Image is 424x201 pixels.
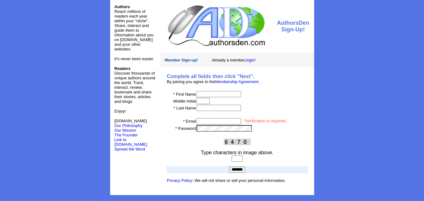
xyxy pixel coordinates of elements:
a: login! [246,58,256,62]
font: Password [178,126,196,131]
font: Middle Initial [173,99,196,103]
font: Enjoy! [115,109,126,114]
img: website_grey.svg [10,16,15,21]
a: Link to [DOMAIN_NAME] [115,137,147,147]
font: [DOMAIN_NAME] [115,119,147,128]
font: Last Name [176,106,196,110]
font: *Verification is required. [244,119,287,123]
font: It's never been easier. [115,56,154,61]
font: By joining you agree to the . [167,79,260,84]
img: This Is CAPTCHA Image [224,139,251,145]
a: Our Philosophy [115,123,142,128]
b: Complete all fields then click "Next". [167,74,254,79]
font: First Name [176,92,196,97]
a: Membership Agreement [215,79,258,84]
font: Member Sign-up! [165,58,198,62]
a: Privacy Policy [167,178,192,183]
img: tab_domain_overview_orange.svg [17,36,22,41]
img: tab_keywords_by_traffic_grey.svg [62,36,67,41]
font: AuthorsDen Sign-Up! [277,20,309,33]
img: logo.jpg [166,4,266,47]
font: : We will not share or sell your personal information. [167,178,286,183]
a: The Founder [115,133,138,137]
a: Our Mission [115,128,136,133]
font: Spread the Word [115,147,145,151]
font: Already a member, [212,58,255,62]
div: Keywords by Traffic [69,37,106,41]
div: Domain Overview [24,37,56,41]
div: Domain: [DOMAIN_NAME] [16,16,69,21]
font: Type characters in image above. [201,150,273,155]
b: Readers [115,66,131,71]
font: Discover thousands of unique authors around the world. Track, interact, review, bookmark and shar... [115,66,155,104]
font: Reach millions of readers each year within your "niche". Share, interact and guide them to inform... [115,9,154,51]
img: logo_orange.svg [10,10,15,15]
font: Email [186,119,196,124]
a: Spread the Word [115,146,145,151]
font: Authors [115,4,130,9]
div: v 4.0.25 [18,10,31,15]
